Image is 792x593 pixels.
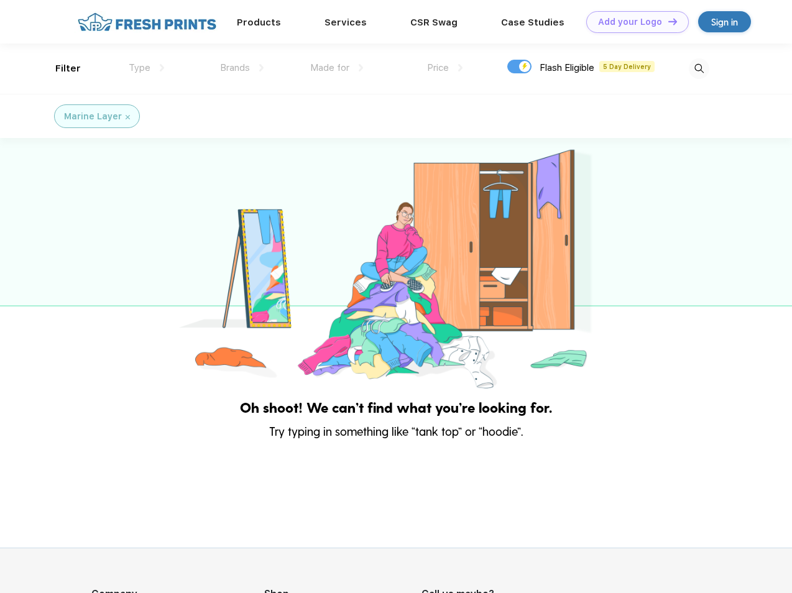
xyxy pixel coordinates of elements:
[220,62,250,73] span: Brands
[698,11,751,32] a: Sign in
[64,110,122,123] div: Marine Layer
[458,64,463,71] img: dropdown.png
[668,18,677,25] img: DT
[359,64,363,71] img: dropdown.png
[427,62,449,73] span: Price
[410,17,458,28] a: CSR Swag
[129,62,150,73] span: Type
[310,62,349,73] span: Made for
[325,17,367,28] a: Services
[689,58,709,79] img: desktop_search.svg
[237,17,281,28] a: Products
[540,62,594,73] span: Flash Eligible
[598,17,662,27] div: Add your Logo
[599,61,655,72] span: 5 Day Delivery
[55,62,81,76] div: Filter
[160,64,164,71] img: dropdown.png
[126,115,130,119] img: filter_cancel.svg
[711,15,738,29] div: Sign in
[74,11,220,33] img: fo%20logo%202.webp
[259,64,264,71] img: dropdown.png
